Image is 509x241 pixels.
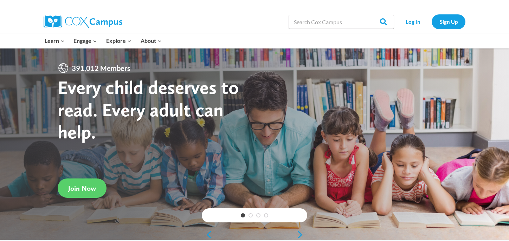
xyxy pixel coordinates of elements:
[398,14,465,29] nav: Secondary Navigation
[249,213,253,217] a: 2
[73,36,97,45] span: Engage
[264,213,268,217] a: 4
[297,230,307,239] a: next
[289,15,394,29] input: Search Cox Campus
[44,15,122,28] img: Cox Campus
[58,76,239,143] strong: Every child deserves to read. Every adult can help.
[45,36,65,45] span: Learn
[106,36,131,45] span: Explore
[432,14,465,29] a: Sign Up
[241,213,245,217] a: 1
[398,14,428,29] a: Log In
[256,213,260,217] a: 3
[68,184,96,193] span: Join Now
[40,33,166,48] nav: Primary Navigation
[202,230,212,239] a: previous
[58,178,107,198] a: Join Now
[69,63,133,74] span: 391,012 Members
[141,36,162,45] span: About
